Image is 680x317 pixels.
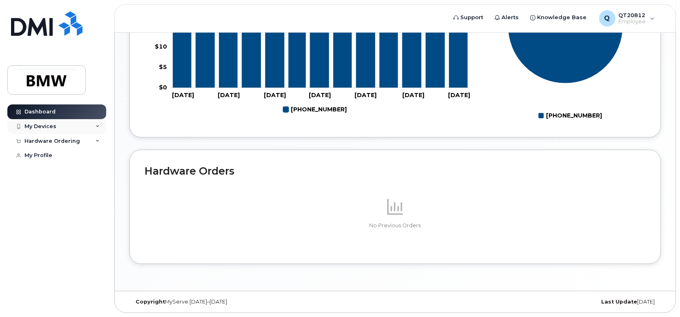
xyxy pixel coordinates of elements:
[525,9,593,26] a: Knowledge Base
[461,13,484,22] span: Support
[308,91,330,99] tspan: [DATE]
[172,91,194,99] tspan: [DATE]
[448,91,470,99] tspan: [DATE]
[218,91,240,99] tspan: [DATE]
[604,13,610,23] span: Q
[619,18,646,25] span: Employee
[537,13,587,22] span: Knowledge Base
[129,299,307,305] div: MyServe [DATE]–[DATE]
[502,13,519,22] span: Alerts
[601,299,637,305] strong: Last Update
[354,91,376,99] tspan: [DATE]
[402,91,424,99] tspan: [DATE]
[619,12,646,18] span: QT20812
[484,299,661,305] div: [DATE]
[489,9,525,26] a: Alerts
[155,43,167,50] tspan: $10
[264,91,286,99] tspan: [DATE]
[159,63,167,71] tspan: $5
[159,84,167,91] tspan: $0
[283,103,347,116] g: Legend
[136,299,165,305] strong: Copyright
[145,222,646,229] p: No Previous Orders
[448,9,489,26] a: Support
[538,109,602,122] g: Legend
[644,282,674,311] iframe: Messenger Launcher
[145,165,646,177] h2: Hardware Orders
[283,103,347,116] g: 864-569-8879
[593,10,660,27] div: QT20812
